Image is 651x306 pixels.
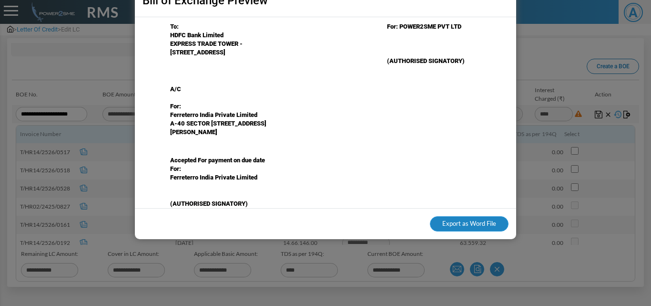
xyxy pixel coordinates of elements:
[387,22,480,66] td: For: POWER2SME PVT LTD (AUTHORISED SIGNATORY)
[170,66,279,137] td: A/C For: Ferreterro India Private Limited A-40 SECTOR [STREET_ADDRESS][PERSON_NAME]
[170,22,279,66] td: To: HDFC Bank Limited EXPRESS TRADE TOWER -[STREET_ADDRESS]
[430,216,509,232] button: Export as Word File
[170,137,279,208] td: Accepted For payment on due date For: Ferreterro India Private Limited (AUTHORISED SIGNATORY)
